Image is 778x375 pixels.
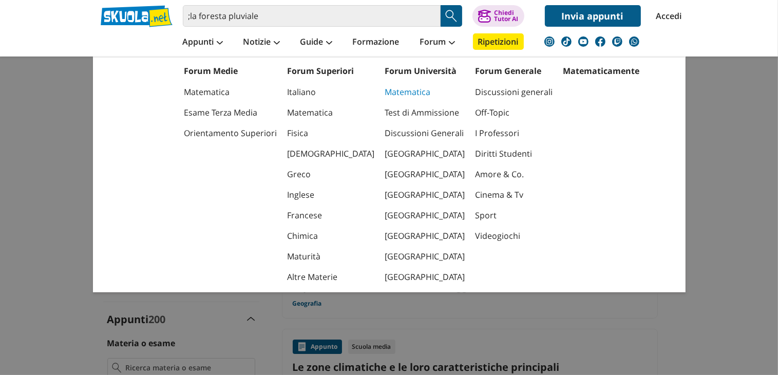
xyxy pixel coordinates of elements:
a: Matematicamente [563,65,640,77]
a: Inglese [288,184,375,205]
div: Chiedi Tutor AI [494,10,518,22]
a: [GEOGRAPHIC_DATA] [385,205,465,226]
a: Invia appunti [545,5,641,27]
a: Discussioni generali [476,82,553,102]
a: Forum [418,33,458,52]
a: [GEOGRAPHIC_DATA] [385,226,465,246]
a: Ripetizioni [473,33,524,50]
button: Search Button [441,5,462,27]
a: Appunti [180,33,225,52]
a: Discussioni Generali [385,123,465,143]
button: ChiediTutor AI [472,5,524,27]
a: Notizie [241,33,282,52]
img: WhatsApp [629,36,639,47]
img: tiktok [561,36,572,47]
a: Accedi [656,5,678,27]
a: Greco [288,164,375,184]
a: [DEMOGRAPHIC_DATA] [288,143,375,164]
a: Chimica [288,226,375,246]
a: Esame Terza Media [184,102,277,123]
a: Italiano [288,82,375,102]
a: [GEOGRAPHIC_DATA] [385,246,465,267]
a: Orientamento Superiori [184,123,277,143]
input: Cerca appunti, riassunti o versioni [183,5,441,27]
a: [GEOGRAPHIC_DATA] [385,143,465,164]
span: Forum Superiori [288,65,354,77]
a: Amore & Co. [476,164,553,184]
a: I Professori [476,123,553,143]
a: Formazione [350,33,402,52]
a: Test di Ammissione [385,102,465,123]
a: Matematica [288,102,375,123]
a: [GEOGRAPHIC_DATA] [385,164,465,184]
a: Videogiochi [476,226,553,246]
a: [GEOGRAPHIC_DATA] [385,267,465,287]
a: Sport [476,205,553,226]
a: Cinema & Tv [476,184,553,205]
a: Francese [288,205,375,226]
a: Altre Materie [288,267,375,287]
img: facebook [595,36,605,47]
img: twitch [612,36,622,47]
img: instagram [544,36,555,47]
a: Maturità [288,246,375,267]
a: Matematica [385,82,465,102]
img: Cerca appunti, riassunti o versioni [444,8,459,24]
a: Fisica [288,123,375,143]
span: Forum Medie [184,65,238,77]
a: Diritti Studenti [476,143,553,164]
a: Guide [298,33,335,52]
span: Forum Generale [476,65,542,77]
a: Matematica [184,82,277,102]
a: Off-Topic [476,102,553,123]
span: Forum Università [385,65,457,77]
a: [GEOGRAPHIC_DATA] [385,184,465,205]
img: youtube [578,36,589,47]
